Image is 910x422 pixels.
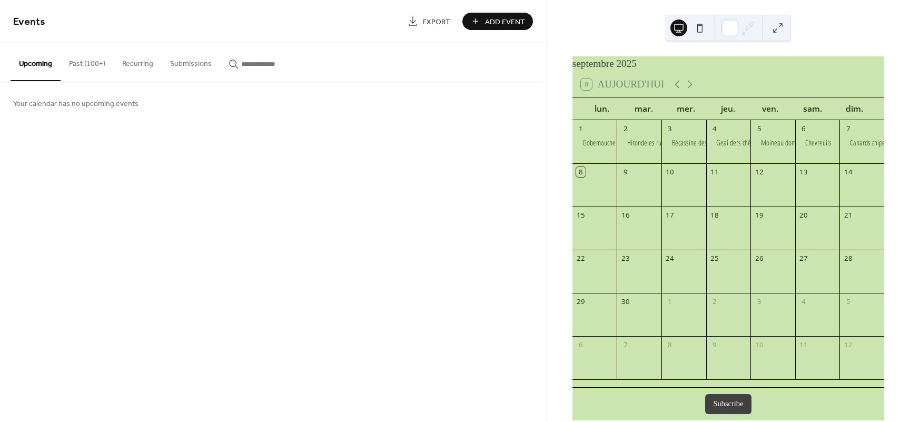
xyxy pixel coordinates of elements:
div: 5 [844,297,853,307]
div: 8 [665,340,675,350]
span: Your calendar has no upcoming events [13,99,139,110]
div: Bécassine des marais [672,138,726,148]
div: 12 [844,340,853,350]
div: Moineau domestique [750,138,795,148]
div: 18 [710,210,719,220]
div: ven. [749,97,792,120]
div: Moineau domestique [761,138,815,148]
a: Export [400,13,458,30]
div: jeu. [707,97,749,120]
div: 8 [576,167,586,176]
div: septembre 2025 [572,56,884,72]
div: Chevreuils [795,138,840,148]
div: mar. [623,97,665,120]
button: Add Event [462,13,533,30]
div: 3 [754,297,764,307]
div: Canards chipeaux [850,138,894,148]
div: 23 [621,253,630,263]
div: 3 [665,124,675,133]
div: Hirondeles rustiques [617,138,661,148]
div: 20 [799,210,808,220]
div: Canards chipeaux [839,138,884,148]
div: 28 [844,253,853,263]
div: 26 [754,253,764,263]
button: Past (100+) [61,43,114,80]
div: mer. [665,97,707,120]
div: 10 [754,340,764,350]
div: 1 [665,297,675,307]
div: Gobemouche noir [572,138,617,148]
div: 1 [576,124,586,133]
div: 24 [665,253,675,263]
div: 12 [754,167,764,176]
div: 14 [844,167,853,176]
div: 2 [710,297,719,307]
button: Submissions [162,43,220,80]
div: 4 [710,124,719,133]
span: Export [422,16,450,27]
div: 13 [799,167,808,176]
button: Recurring [114,43,162,80]
div: 17 [665,210,675,220]
div: 9 [710,340,719,350]
div: 15 [576,210,586,220]
div: Geai ders chênes [706,138,751,148]
span: Events [13,12,45,32]
div: Bécassine des marais [661,138,706,148]
div: 11 [799,340,808,350]
div: 10 [665,167,675,176]
div: 2 [621,124,630,133]
div: lun. [581,97,623,120]
button: Upcoming [11,43,61,81]
div: Gobemouche noir [582,138,627,148]
div: 6 [576,340,586,350]
div: 21 [844,210,853,220]
div: dim. [834,97,876,120]
div: 7 [621,340,630,350]
div: 29 [576,297,586,307]
div: 5 [754,124,764,133]
div: 4 [799,297,808,307]
div: 9 [621,167,630,176]
span: Add Event [485,16,525,27]
div: 25 [710,253,719,263]
div: 19 [754,210,764,220]
div: 16 [621,210,630,220]
button: Subscribe [705,394,752,414]
div: Geai ders chênes [716,138,760,148]
div: 30 [621,297,630,307]
div: 22 [576,253,586,263]
div: sam. [792,97,834,120]
div: 7 [844,124,853,133]
div: Hirondeles rustiques [627,138,679,148]
div: Chevreuils [805,138,832,148]
div: 11 [710,167,719,176]
div: 27 [799,253,808,263]
div: 6 [799,124,808,133]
